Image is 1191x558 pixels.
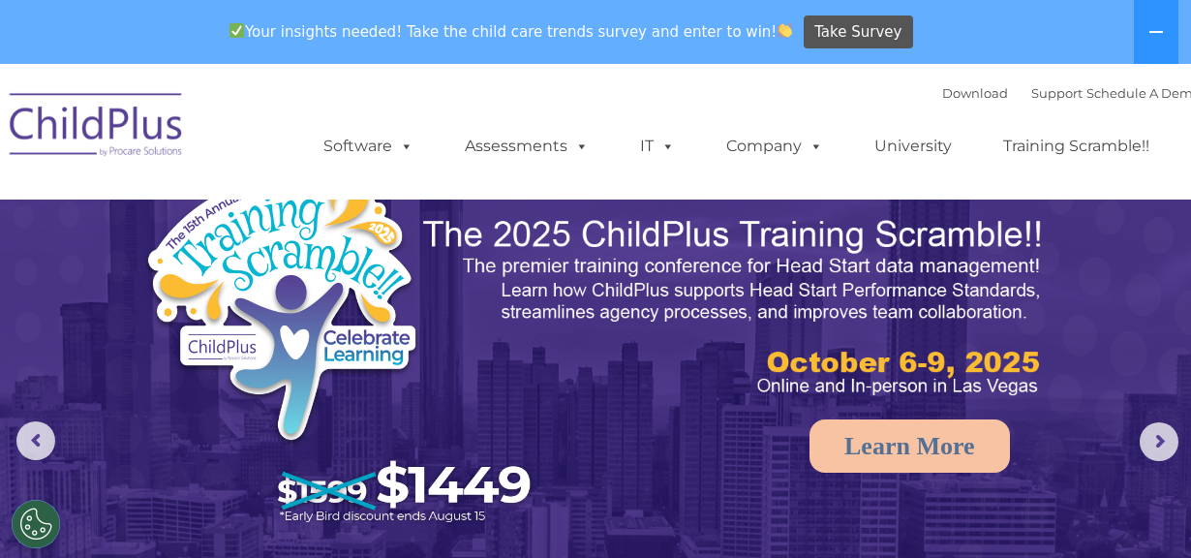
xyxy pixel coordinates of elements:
img: 👏 [778,23,792,38]
span: Phone number [266,207,349,222]
a: Support [1031,85,1083,101]
a: Learn More [809,419,1010,473]
a: Training Scramble!! [984,127,1169,166]
a: Software [304,127,433,166]
span: Take Survey [814,15,901,49]
a: Assessments [445,127,608,166]
a: IT [621,127,694,166]
a: Take Survey [804,15,913,49]
img: ✅ [229,23,244,38]
a: Download [942,85,1008,101]
span: Your insights needed! Take the child care trends survey and enter to win! [221,13,801,50]
button: Cookies Settings [12,500,60,548]
a: University [855,127,971,166]
span: Last name [266,128,325,142]
a: Company [707,127,842,166]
